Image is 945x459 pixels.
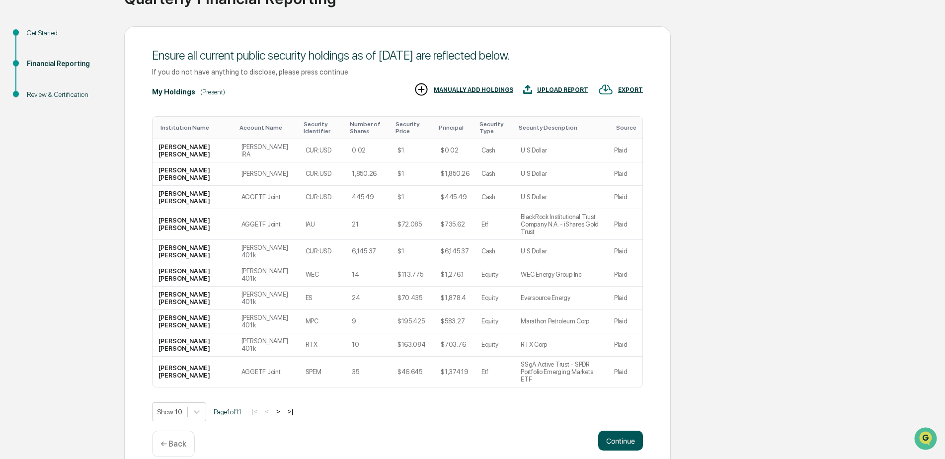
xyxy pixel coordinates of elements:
[608,287,642,310] td: Plaid
[27,59,108,69] div: Financial Reporting
[70,168,120,176] a: Powered byPylon
[608,139,642,162] td: Plaid
[392,240,435,263] td: $1
[236,240,300,263] td: [PERSON_NAME] 401k
[435,287,475,310] td: $1,878.4
[515,139,608,162] td: U S Dollar
[169,79,181,91] button: Start new chat
[10,126,18,134] div: 🖐️
[300,240,346,263] td: CUR:USD
[20,125,64,135] span: Preclearance
[475,287,515,310] td: Equity
[214,408,241,416] span: Page 1 of 11
[435,186,475,209] td: $445.49
[392,186,435,209] td: $1
[519,124,604,131] div: Toggle SortBy
[153,139,236,162] td: [PERSON_NAME] [PERSON_NAME]
[392,139,435,162] td: $1
[346,263,392,287] td: 14
[152,88,195,96] div: My Holdings
[435,162,475,186] td: $1,850.26
[20,144,63,154] span: Data Lookup
[300,186,346,209] td: CUR:USD
[160,124,232,131] div: Toggle SortBy
[153,263,236,287] td: [PERSON_NAME] [PERSON_NAME]
[475,310,515,333] td: Equity
[608,186,642,209] td: Plaid
[515,162,608,186] td: U S Dollar
[346,209,392,240] td: 21
[475,333,515,357] td: Equity
[475,357,515,387] td: Etf
[346,139,392,162] td: 0.02
[475,263,515,287] td: Equity
[6,140,67,158] a: 🔎Data Lookup
[598,431,643,451] button: Continue
[475,209,515,240] td: Etf
[435,139,475,162] td: $0.02
[435,310,475,333] td: $583.27
[239,124,296,131] div: Toggle SortBy
[523,82,532,97] img: UPLOAD REPORT
[608,357,642,387] td: Plaid
[392,310,435,333] td: $195.425
[346,162,392,186] td: 1,850.26
[10,145,18,153] div: 🔎
[236,263,300,287] td: [PERSON_NAME] 401k
[152,68,643,76] div: If you do not have anything to disclose, please press continue.
[350,121,388,135] div: Toggle SortBy
[392,333,435,357] td: $163.084
[153,209,236,240] td: [PERSON_NAME] [PERSON_NAME]
[475,139,515,162] td: Cash
[608,240,642,263] td: Plaid
[300,357,346,387] td: SPEM
[392,357,435,387] td: $46.645
[200,88,225,96] div: (Present)
[346,287,392,310] td: 24
[68,121,127,139] a: 🗄️Attestations
[6,121,68,139] a: 🖐️Preclearance
[608,333,642,357] td: Plaid
[99,168,120,176] span: Pylon
[153,287,236,310] td: [PERSON_NAME] [PERSON_NAME]
[515,357,608,387] td: SSgA Active Trust - SPDR Portfolio Emerging Markets ETF
[153,162,236,186] td: [PERSON_NAME] [PERSON_NAME]
[395,121,431,135] div: Toggle SortBy
[515,310,608,333] td: Marathon Petroleum Corp
[346,310,392,333] td: 9
[515,209,608,240] td: BlackRock Institutional Trust Company N.A. - iShares Gold Trust
[479,121,511,135] div: Toggle SortBy
[236,162,300,186] td: [PERSON_NAME]
[236,209,300,240] td: AGGETF Joint
[300,162,346,186] td: CUR:USD
[236,357,300,387] td: AGGETF Joint
[300,310,346,333] td: MPC
[608,162,642,186] td: Plaid
[27,28,108,38] div: Get Started
[249,407,260,416] button: |<
[913,426,940,453] iframe: Open customer support
[10,21,181,37] p: How can we help?
[537,86,588,93] div: UPLOAD REPORT
[236,139,300,162] td: [PERSON_NAME] IRA
[300,333,346,357] td: RTX
[598,82,613,97] img: EXPORT
[346,240,392,263] td: 6,145.37
[27,89,108,100] div: Review & Certification
[346,333,392,357] td: 10
[236,310,300,333] td: [PERSON_NAME] 401k
[153,333,236,357] td: [PERSON_NAME] [PERSON_NAME]
[236,287,300,310] td: [PERSON_NAME] 401k
[152,48,643,63] div: Ensure all current public security holdings as of [DATE] are reflected below.
[72,126,80,134] div: 🗄️
[236,333,300,357] td: [PERSON_NAME] 401k
[10,76,28,94] img: 1746055101610-c473b297-6a78-478c-a979-82029cc54cd1
[153,186,236,209] td: [PERSON_NAME] [PERSON_NAME]
[392,209,435,240] td: $72.085
[434,86,513,93] div: MANUALLY ADD HOLDINGS
[34,86,126,94] div: We're available if you need us!
[435,263,475,287] td: $1,276.1
[515,263,608,287] td: WEC Energy Group Inc
[153,240,236,263] td: [PERSON_NAME] [PERSON_NAME]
